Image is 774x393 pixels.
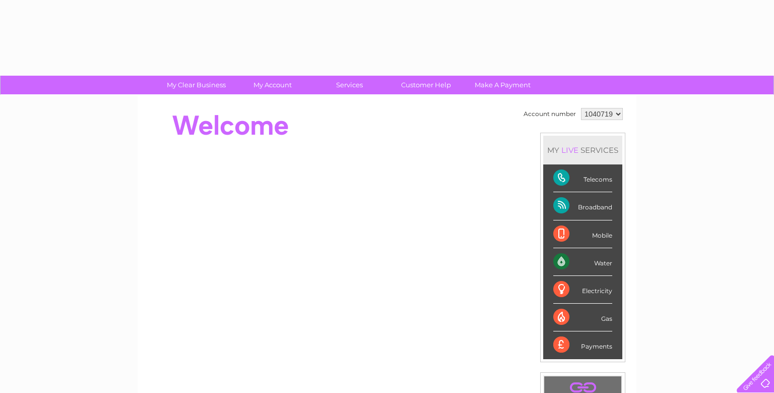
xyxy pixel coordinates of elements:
[553,276,612,304] div: Electricity
[553,248,612,276] div: Water
[308,76,391,94] a: Services
[553,331,612,359] div: Payments
[543,136,622,164] div: MY SERVICES
[553,192,612,220] div: Broadband
[521,105,578,123] td: Account number
[559,145,580,155] div: LIVE
[384,76,468,94] a: Customer Help
[155,76,238,94] a: My Clear Business
[461,76,544,94] a: Make A Payment
[553,220,612,248] div: Mobile
[553,304,612,331] div: Gas
[553,164,612,192] div: Telecoms
[231,76,314,94] a: My Account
